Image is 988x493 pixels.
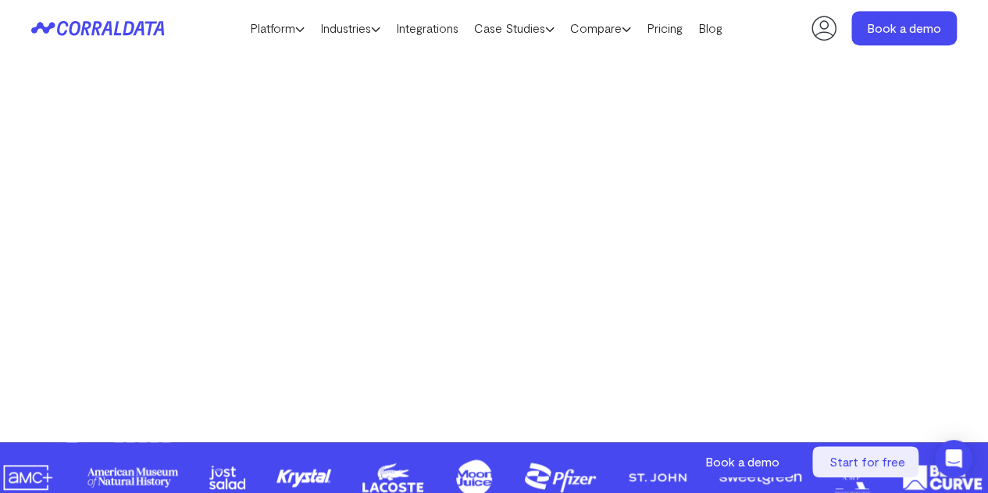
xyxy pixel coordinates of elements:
[851,11,957,45] a: Book a demo
[388,16,466,40] a: Integrations
[812,446,922,477] a: Start for free
[687,446,797,477] a: Book a demo
[242,16,312,40] a: Platform
[690,16,730,40] a: Blog
[935,440,972,477] div: Open Intercom Messenger
[466,16,562,40] a: Case Studies
[829,454,905,469] span: Start for free
[639,16,690,40] a: Pricing
[312,16,388,40] a: Industries
[705,454,779,469] span: Book a demo
[562,16,639,40] a: Compare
